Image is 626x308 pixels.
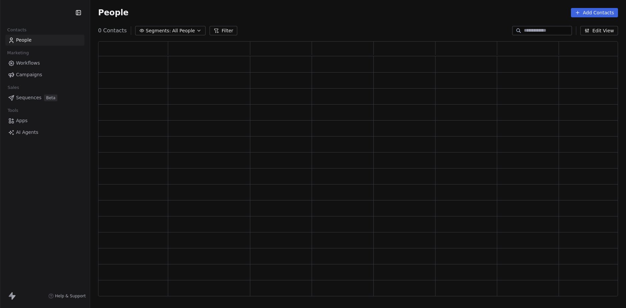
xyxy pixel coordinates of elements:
span: All People [172,27,195,34]
span: People [16,37,32,44]
span: Campaigns [16,71,42,78]
span: 0 Contacts [98,27,127,35]
a: Workflows [5,58,84,69]
span: Sequences [16,94,41,101]
span: People [98,8,128,18]
span: Apps [16,117,28,124]
span: Contacts [4,25,29,35]
span: Marketing [4,48,32,58]
button: Add Contacts [571,8,618,17]
a: Help & Support [48,293,86,299]
span: AI Agents [16,129,38,136]
div: grid [98,56,621,297]
span: Workflows [16,60,40,67]
span: Tools [5,106,21,116]
a: AI Agents [5,127,84,138]
a: Campaigns [5,69,84,80]
button: Edit View [580,26,618,35]
a: People [5,35,84,46]
a: Apps [5,115,84,126]
span: Sales [5,83,22,93]
span: Help & Support [55,293,86,299]
button: Filter [210,26,237,35]
span: Segments: [146,27,171,34]
span: Beta [44,95,57,101]
a: SequencesBeta [5,92,84,103]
